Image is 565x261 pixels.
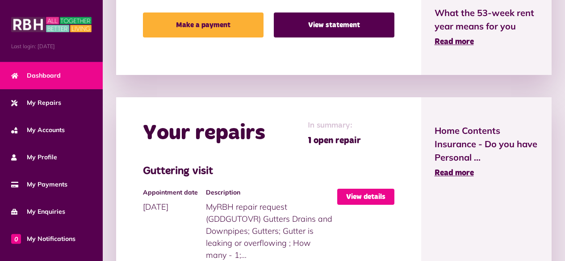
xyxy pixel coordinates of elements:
span: My Notifications [11,234,75,244]
span: Last login: [DATE] [11,42,92,50]
div: MyRBH repair request (GDDGUTOVR) Gutters Drains and Downpipes; Gutters; Gutter is leaking or over... [206,189,337,261]
h2: Your repairs [143,120,265,146]
a: View statement [274,12,394,37]
a: View details [337,189,394,205]
span: 1 open repair [308,134,361,147]
h3: Guttering visit [143,165,394,178]
span: My Accounts [11,125,65,135]
span: Home Contents Insurance - Do you have Personal ... [435,124,539,164]
span: In summary: [308,120,361,132]
a: Home Contents Insurance - Do you have Personal ... Read more [435,124,539,179]
div: [DATE] [143,189,206,213]
h4: Description [206,189,333,196]
a: Make a payment [143,12,264,37]
span: My Enquiries [11,207,65,216]
span: Dashboard [11,71,61,80]
span: Read more [435,169,474,177]
span: My Payments [11,180,67,189]
span: What the 53-week rent year means for you [435,6,539,33]
span: Read more [435,38,474,46]
span: My Repairs [11,98,61,108]
span: 0 [11,234,21,244]
a: What the 53-week rent year means for you Read more [435,6,539,48]
span: My Profile [11,153,57,162]
img: MyRBH [11,16,92,33]
h4: Appointment date [143,189,201,196]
